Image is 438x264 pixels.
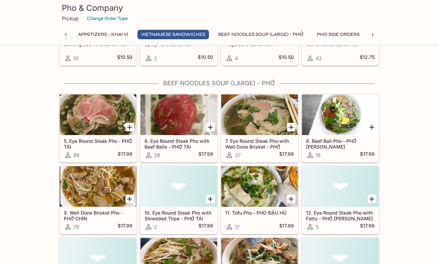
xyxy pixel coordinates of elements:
[221,94,298,135] div: 7. Eye Round Steak Pho with Well Done Brisket - PHỞ TÁI CHÍN
[126,195,134,203] button: Add 9. Well Done Brisket Pho - PHỞ CHÍN
[287,123,296,131] button: Add 7. Eye Round Steak Pho with Well Done Brisket - PHỞ TÁI CHÍN
[64,210,132,221] h5: 9. Well Done Brisket Pho - PHỞ CHÍN
[59,94,137,162] a: 5. Eye Round Steak Pho - PHỞ TÁI86$17.99
[360,151,375,159] h5: $17.99
[140,94,217,135] div: 6. Eye Round Steak Pho with Beef Balls - PHỞ TÁI BÒ VIÊN
[221,94,298,162] a: 7. Eye Round Steak Pho with Well Done Brisket - PHỞ [PERSON_NAME]37$17.99
[140,94,217,162] a: 6. Eye Round Steak Pho with Beef Balls - PHỞ TÁI [PERSON_NAME]28$17.99
[368,195,376,203] button: Add 12. Eye Round Steak Pho with Fatty - PHỞ TÁI GẦU
[198,54,213,62] h5: $10.50
[62,15,78,22] p: Pickup
[225,138,294,149] h5: 7. Eye Round Steak Pho with Well Done Brisket - PHỞ [PERSON_NAME]
[302,94,379,135] div: 8. Beef Ball Pho - PHỞ BÒ VIÊN
[60,94,136,135] div: 5. Eye Round Steak Pho - PHỞ TÁI
[117,54,132,62] h5: $10.50
[137,30,209,39] button: VIETNAMESE SANDWICHES
[368,123,376,131] button: Add 8. Beef Ball Pho - PHỞ BÒ VIÊN
[118,223,132,231] h5: $17.99
[360,223,375,231] h5: $17.99
[118,151,132,159] h5: $17.99
[302,166,379,207] div: 12. Eye Round Steak Pho with Fatty - PHỞ TÁI GẦU
[225,210,294,216] h5: 11. Tofu Pho - PHO ĐẬU HŨ
[316,152,321,158] span: 18
[73,224,79,230] span: 79
[145,138,213,149] h5: 6. Eye Round Steak Pho with Beef Balls - PHỞ TÁI [PERSON_NAME]
[316,224,319,230] span: 5
[221,166,298,207] div: 11. Tofu Pho - PHO ĐẬU HŨ
[154,224,157,230] span: 2
[126,123,134,131] button: Add 5. Eye Round Steak Pho - PHỞ TÁI
[73,55,78,62] span: 10
[59,80,379,87] h4: BEEF NOODLES SOUP (LARGE) - PHỞ
[279,54,294,62] h5: $10.50
[154,55,157,62] span: 2
[306,210,375,221] h5: 12. Eye Round Steak Pho with Fatty - PHỞ [PERSON_NAME]
[302,94,379,162] a: 8. Beef Ball Pho - PHỞ [PERSON_NAME]18$17.99
[74,30,132,39] button: Appetizers - KHAI VỊ
[206,123,215,131] button: Add 6. Eye Round Steak Pho with Beef Balls - PHỞ TÁI BÒ VIÊN
[73,152,79,158] span: 86
[214,30,308,39] button: BEEF NOODLES SOUP (LARGE) - PHỞ
[60,166,136,207] div: 9. Well Done Brisket Pho - PHỞ CHÍN
[360,54,375,62] h5: $12.75
[84,13,131,24] button: Change Order Type
[235,224,240,230] span: 17
[198,151,213,159] h5: $17.99
[287,195,296,203] button: Add 11. Tofu Pho - PHO ĐẬU HŨ
[279,223,294,231] h5: $17.99
[235,152,241,158] span: 37
[206,195,215,203] button: Add 10. Eye Round Steak Pho with Shredded Tripe - PHỞ TÁI SÁCH
[235,55,238,62] span: 4
[279,151,294,159] h5: $17.99
[316,55,322,62] span: 42
[221,166,298,234] a: 11. Tofu Pho - PHO ĐẬU HŨ17$17.99
[145,210,213,221] h5: 10. Eye Round Steak Pho with Shredded Tripe - PHỞ TÁI SÁCH
[64,138,132,149] h5: 5. Eye Round Steak Pho - PHỞ TÁI
[302,166,379,234] a: 12. Eye Round Steak Pho with Fatty - PHỞ [PERSON_NAME]5$17.99
[59,166,137,234] a: 9. Well Done Brisket Pho - PHỞ CHÍN79$17.99
[306,138,375,149] h5: 8. Beef Ball Pho - PHỞ [PERSON_NAME]
[198,223,213,231] h5: $17.99
[313,30,363,39] button: PHO SIDE ORDERS
[154,152,160,158] span: 28
[140,166,217,234] a: 10. Eye Round Steak Pho with Shredded Tripe - PHỞ TÁI SÁCH2$17.99
[140,166,217,207] div: 10. Eye Round Steak Pho with Shredded Tripe - PHỞ TÁI SÁCH
[62,3,377,13] h3: Pho & Company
